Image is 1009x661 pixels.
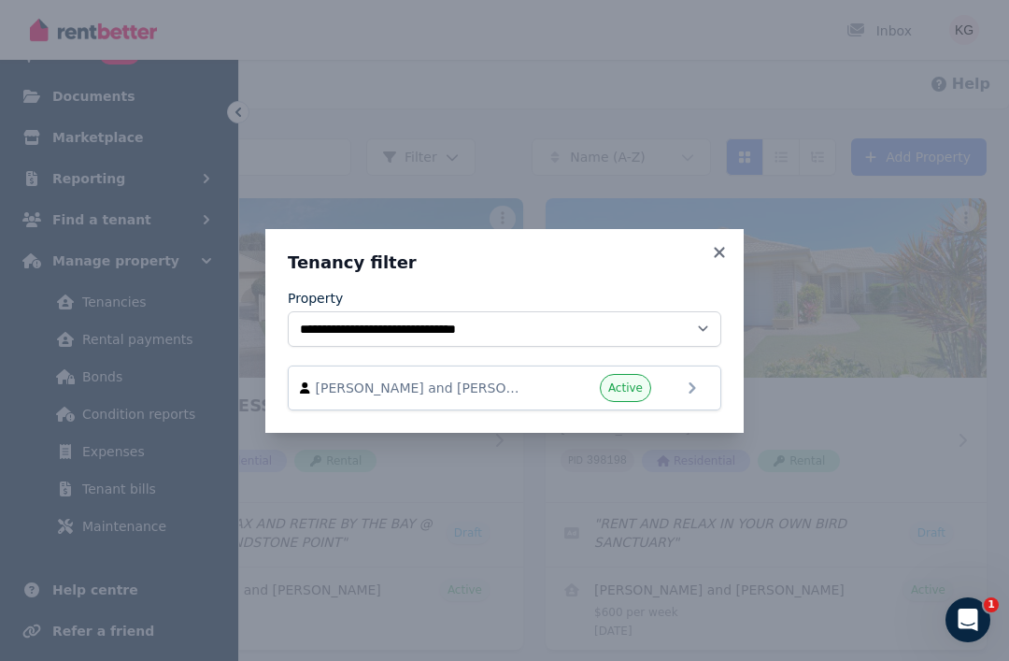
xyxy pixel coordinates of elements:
span: Active [608,381,643,395]
a: [PERSON_NAME] and [PERSON_NAME]Active [288,366,721,410]
span: 1 [984,597,999,612]
h3: Tenancy filter [288,251,721,274]
span: [PERSON_NAME] and [PERSON_NAME] [316,379,529,397]
iframe: Intercom live chat [945,597,990,642]
label: Property [288,289,343,308]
